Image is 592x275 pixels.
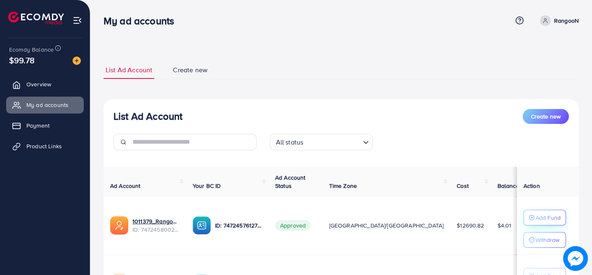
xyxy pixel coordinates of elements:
[535,213,561,223] p: Add Fund
[524,232,566,248] button: Withdraw
[8,12,64,24] img: logo
[110,182,141,190] span: Ad Account
[9,45,54,54] span: Ecomdy Balance
[132,225,179,234] span: ID: 7472458002487050241
[104,15,181,27] h3: My ad accounts
[457,182,469,190] span: Cost
[274,136,305,148] span: All status
[329,221,444,230] span: [GEOGRAPHIC_DATA]/[GEOGRAPHIC_DATA]
[193,182,221,190] span: Your BC ID
[524,182,540,190] span: Action
[6,117,84,134] a: Payment
[113,110,182,122] h3: List Ad Account
[457,221,484,230] span: $12690.82
[106,65,152,75] span: List Ad Account
[26,142,62,150] span: Product Links
[306,135,359,148] input: Search for option
[193,216,211,235] img: ic-ba-acc.ded83a64.svg
[110,216,128,235] img: ic-ads-acc.e4c84228.svg
[531,112,561,121] span: Create new
[73,57,81,65] img: image
[537,15,579,26] a: RangooN
[6,138,84,154] a: Product Links
[173,65,208,75] span: Create new
[9,54,35,66] span: $99.78
[535,235,559,245] p: Withdraw
[6,76,84,92] a: Overview
[498,182,519,190] span: Balance
[132,217,179,225] a: 1011379_Rangoonnew_1739817211605
[524,210,566,225] button: Add Fund
[275,220,311,231] span: Approved
[563,246,588,271] img: image
[26,101,68,109] span: My ad accounts
[73,16,82,25] img: menu
[270,134,373,150] div: Search for option
[329,182,357,190] span: Time Zone
[6,97,84,113] a: My ad accounts
[275,173,306,190] span: Ad Account Status
[554,16,579,26] p: RangooN
[215,220,262,230] p: ID: 7472457612764692497
[26,121,50,130] span: Payment
[523,109,569,124] button: Create new
[132,217,179,234] div: <span class='underline'>1011379_Rangoonnew_1739817211605</span></br>7472458002487050241
[498,221,512,230] span: $4.01
[26,80,51,88] span: Overview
